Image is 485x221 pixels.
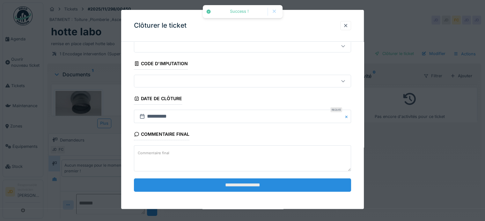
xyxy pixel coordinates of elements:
h3: Clôturer le ticket [134,22,187,30]
button: Close [344,110,351,123]
div: Date de clôture [134,94,182,105]
div: Commentaire final [134,130,189,141]
div: Requis [330,107,342,113]
label: Commentaire final [136,149,171,157]
div: Code d'imputation [134,59,188,70]
div: Success ! [214,9,264,14]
